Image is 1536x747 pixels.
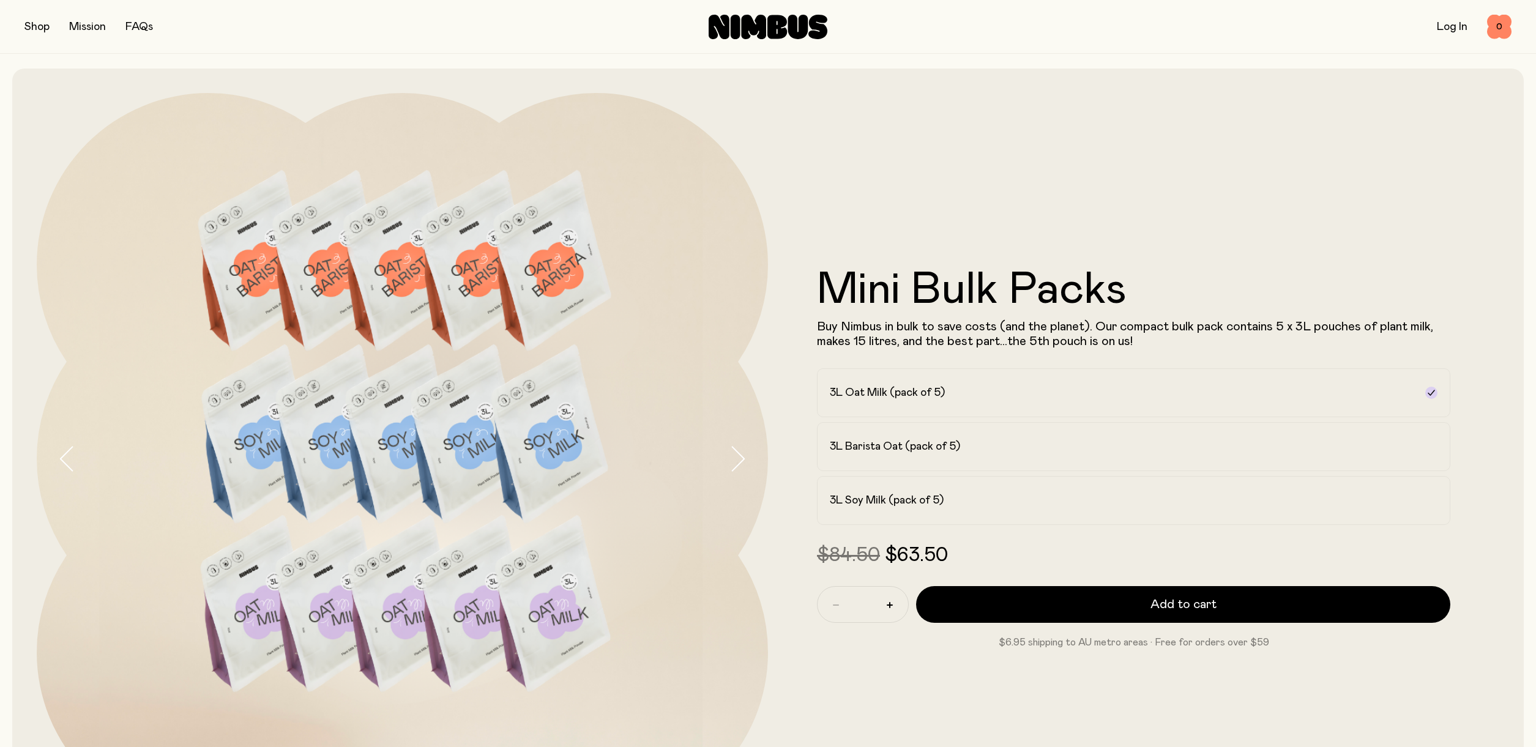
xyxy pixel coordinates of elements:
span: Add to cart [1150,596,1217,613]
span: $63.50 [885,546,948,565]
button: Add to cart [916,586,1450,623]
a: Mission [69,21,106,32]
a: Log In [1437,21,1467,32]
h2: 3L Barista Oat (pack of 5) [830,439,960,454]
button: 0 [1487,15,1512,39]
span: $84.50 [817,546,880,565]
h2: 3L Soy Milk (pack of 5) [830,493,944,508]
a: FAQs [125,21,153,32]
h1: Mini Bulk Packs [817,268,1450,312]
span: Buy Nimbus in bulk to save costs (and the planet). Our compact bulk pack contains 5 x 3L pouches ... [817,321,1433,347]
h2: 3L Oat Milk (pack of 5) [830,385,945,400]
p: $6.95 shipping to AU metro areas · Free for orders over $59 [817,635,1450,650]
